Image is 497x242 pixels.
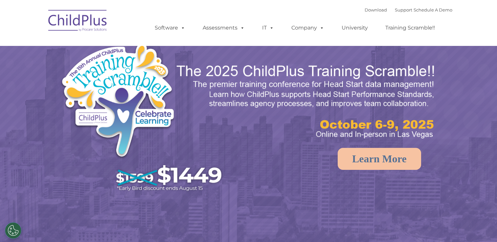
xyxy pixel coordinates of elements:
a: Training Scramble!! [379,21,441,34]
button: Cookies Settings [5,222,21,239]
a: Schedule A Demo [414,7,452,12]
a: University [335,21,374,34]
font: | [365,7,452,12]
a: Download [365,7,387,12]
a: Assessments [196,21,251,34]
a: Software [148,21,192,34]
a: Learn More [338,148,421,170]
a: Support [395,7,412,12]
img: ChildPlus by Procare Solutions [45,5,111,38]
a: IT [256,21,281,34]
a: Company [285,21,331,34]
